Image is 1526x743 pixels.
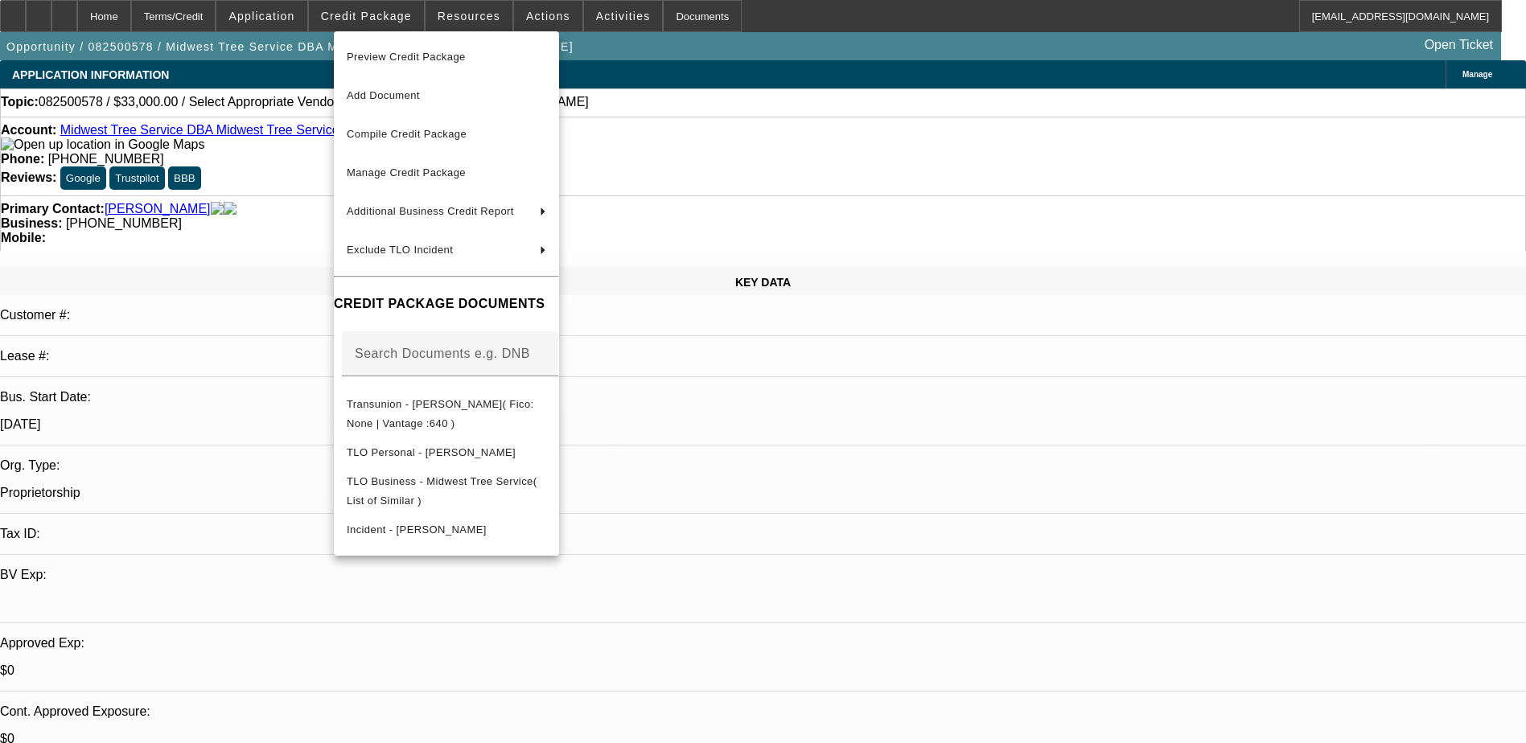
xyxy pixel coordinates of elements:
[347,244,453,256] span: Exclude TLO Incident
[347,166,466,179] span: Manage Credit Package
[347,446,516,458] span: TLO Personal - [PERSON_NAME]
[334,472,559,511] button: TLO Business - Midwest Tree Service( List of Similar )
[347,89,420,101] span: Add Document
[334,294,559,314] h4: CREDIT PACKAGE DOCUMENTS
[347,475,537,507] span: TLO Business - Midwest Tree Service( List of Similar )
[334,395,559,433] button: Transunion - Enarson, Shawn( Fico: None | Vantage :640 )
[347,398,534,429] span: Transunion - [PERSON_NAME]( Fico: None | Vantage :640 )
[347,51,466,63] span: Preview Credit Package
[347,128,467,140] span: Compile Credit Package
[355,347,530,360] mat-label: Search Documents e.g. DNB
[347,205,514,217] span: Additional Business Credit Report
[347,523,487,536] span: Incident - [PERSON_NAME]
[334,433,559,472] button: TLO Personal - Enarson, Shawn
[334,511,559,549] button: Incident - Enarson, Shawn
